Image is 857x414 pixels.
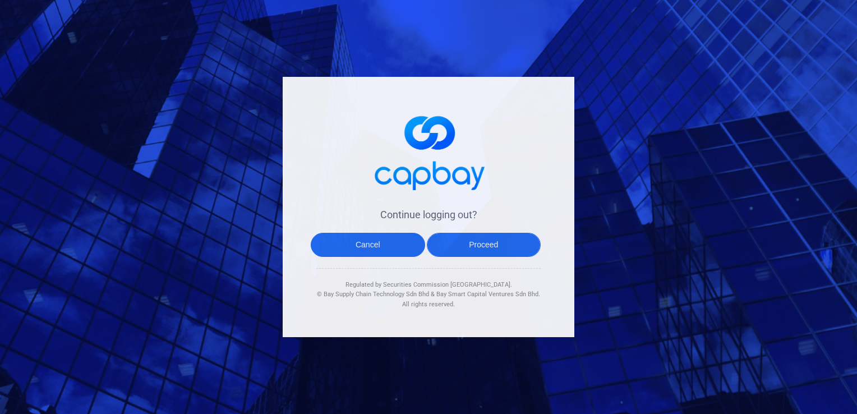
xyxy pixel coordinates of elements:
button: Cancel [311,233,425,257]
span: Bay Smart Capital Ventures Sdn Bhd. [436,291,540,298]
img: logo [367,105,490,197]
button: Proceed [427,233,541,257]
div: Regulated by Securities Commission [GEOGRAPHIC_DATA]. & All rights reserved. [316,269,541,310]
h4: Continue logging out? [316,208,541,222]
span: © Bay Supply Chain Technology Sdn Bhd [317,291,429,298]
